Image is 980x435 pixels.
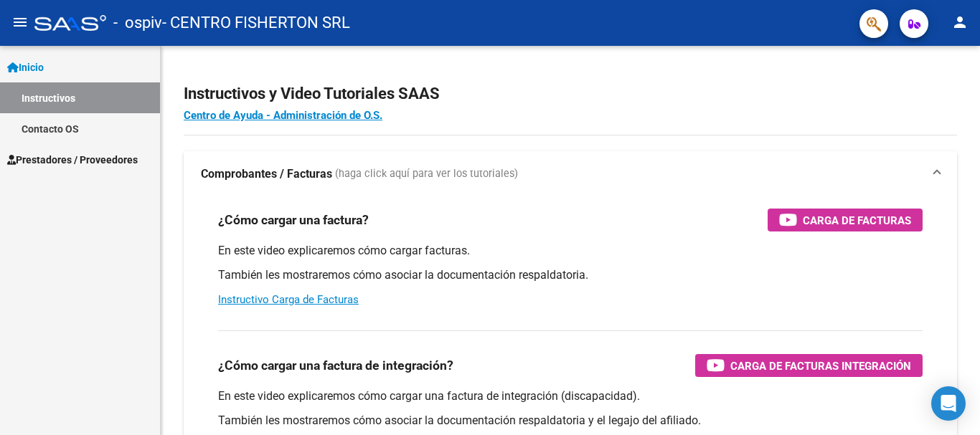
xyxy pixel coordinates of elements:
[11,14,29,31] mat-icon: menu
[218,293,359,306] a: Instructivo Carga de Facturas
[7,59,44,75] span: Inicio
[184,151,957,197] mat-expansion-panel-header: Comprobantes / Facturas (haga click aquí para ver los tutoriales)
[218,388,923,404] p: En este video explicaremos cómo cargar una factura de integración (discapacidad).
[218,413,923,429] p: También les mostraremos cómo asociar la documentación respaldatoria y el legajo del afiliado.
[803,211,911,229] span: Carga de Facturas
[218,267,923,283] p: También les mostraremos cómo asociar la documentación respaldatoria.
[201,166,332,182] strong: Comprobantes / Facturas
[335,166,518,182] span: (haga click aquí para ver los tutoriales)
[218,243,923,259] p: En este video explicaremos cómo cargar facturas.
[184,109,382,122] a: Centro de Ayuda - Administración de O.S.
[730,357,911,375] span: Carga de Facturas Integración
[7,152,138,168] span: Prestadores / Proveedores
[695,354,923,377] button: Carga de Facturas Integración
[113,7,162,39] span: - ospiv
[184,80,957,107] h2: Instructivos y Video Tutoriales SAAS
[931,386,966,421] div: Open Intercom Messenger
[218,355,453,376] h3: ¿Cómo cargar una factura de integración?
[218,210,369,230] h3: ¿Cómo cargar una factura?
[768,209,923,231] button: Carga de Facturas
[951,14,969,31] mat-icon: person
[162,7,350,39] span: - CENTRO FISHERTON SRL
